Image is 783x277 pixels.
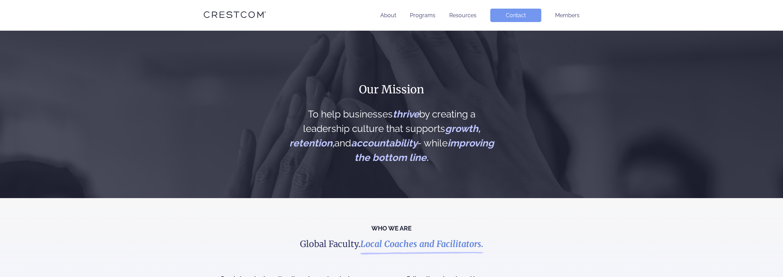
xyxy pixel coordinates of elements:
[490,9,541,22] a: Contact
[449,12,476,19] a: Resources
[351,137,418,149] span: accountability
[360,238,483,249] i: Local Coaches and Facilitators.
[149,226,635,231] h3: WHO WE ARE
[289,82,494,97] h1: Our Mission
[410,12,435,19] a: Programs
[393,109,419,120] span: thrive
[380,12,396,19] a: About
[354,137,494,163] span: improving the bottom line.
[555,12,580,19] a: Members
[289,107,494,165] h2: To help businesses by creating a leadership culture that supports and - while
[271,238,512,250] h4: Global Faculty.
